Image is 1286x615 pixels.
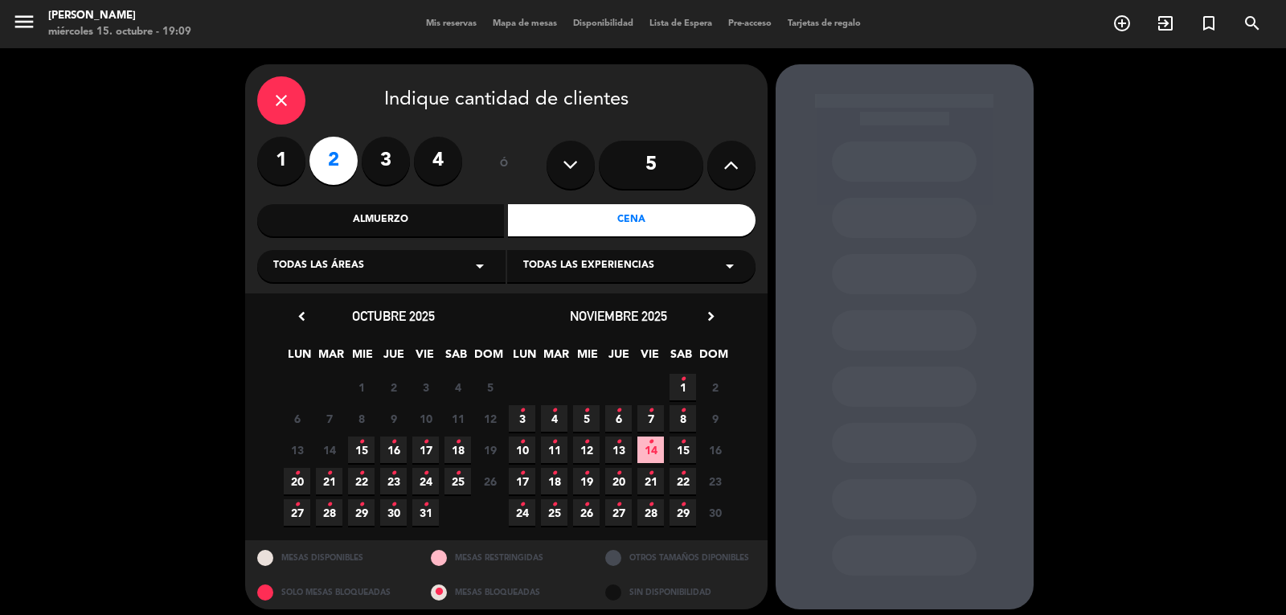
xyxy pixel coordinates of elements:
[541,437,567,463] span: 11
[418,19,485,28] span: Mis reservas
[508,204,756,236] div: Cena
[245,540,420,575] div: MESAS DISPONIBLES
[648,398,653,424] i: •
[412,437,439,463] span: 17
[670,499,696,526] span: 29
[348,468,375,494] span: 22
[1199,14,1218,33] i: turned_in_not
[316,437,342,463] span: 14
[641,19,720,28] span: Lista de Espera
[551,429,557,455] i: •
[523,258,654,274] span: Todas las experiencias
[348,405,375,432] span: 8
[605,499,632,526] span: 27
[380,405,407,432] span: 9
[257,204,505,236] div: Almuerzo
[284,437,310,463] span: 13
[720,256,739,276] i: arrow_drop_down
[573,468,600,494] span: 19
[352,308,435,324] span: octubre 2025
[605,437,632,463] span: 13
[412,345,438,371] span: VIE
[519,461,525,486] i: •
[391,461,396,486] i: •
[362,137,410,185] label: 3
[637,437,664,463] span: 14
[509,405,535,432] span: 3
[584,429,589,455] i: •
[245,575,420,609] div: SOLO MESAS BLOQUEADAS
[273,258,364,274] span: Todas las áreas
[1112,14,1132,33] i: add_circle_outline
[423,461,428,486] i: •
[541,405,567,432] span: 4
[316,499,342,526] span: 28
[509,468,535,494] span: 17
[380,374,407,400] span: 2
[574,345,600,371] span: MIE
[477,437,503,463] span: 19
[551,492,557,518] i: •
[444,405,471,432] span: 11
[637,345,663,371] span: VIE
[720,19,780,28] span: Pre-acceso
[637,499,664,526] span: 28
[412,499,439,526] span: 31
[326,492,332,518] i: •
[670,437,696,463] span: 15
[391,429,396,455] i: •
[519,429,525,455] i: •
[12,10,36,34] i: menu
[286,345,313,371] span: LUN
[474,345,501,371] span: DOM
[358,429,364,455] i: •
[637,468,664,494] span: 21
[780,19,869,28] span: Tarjetas de regalo
[455,461,461,486] i: •
[444,374,471,400] span: 4
[509,499,535,526] span: 24
[551,398,557,424] i: •
[348,499,375,526] span: 29
[358,461,364,486] i: •
[380,345,407,371] span: JUE
[551,461,557,486] i: •
[309,137,358,185] label: 2
[668,345,694,371] span: SAB
[358,492,364,518] i: •
[485,19,565,28] span: Mapa de mesas
[470,256,489,276] i: arrow_drop_down
[317,345,344,371] span: MAR
[680,429,686,455] i: •
[702,308,719,325] i: chevron_right
[412,405,439,432] span: 10
[573,405,600,432] span: 5
[584,398,589,424] i: •
[380,468,407,494] span: 23
[380,499,407,526] span: 30
[616,461,621,486] i: •
[380,437,407,463] span: 16
[477,468,503,494] span: 26
[670,405,696,432] span: 8
[680,461,686,486] i: •
[455,429,461,455] i: •
[477,405,503,432] span: 12
[391,492,396,518] i: •
[648,492,653,518] i: •
[284,499,310,526] span: 27
[702,437,728,463] span: 16
[284,405,310,432] span: 6
[680,398,686,424] i: •
[272,91,291,110] i: close
[294,461,300,486] i: •
[541,499,567,526] span: 25
[702,499,728,526] span: 30
[648,461,653,486] i: •
[648,429,653,455] i: •
[680,367,686,392] i: •
[702,468,728,494] span: 23
[1243,14,1262,33] i: search
[284,468,310,494] span: 20
[519,398,525,424] i: •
